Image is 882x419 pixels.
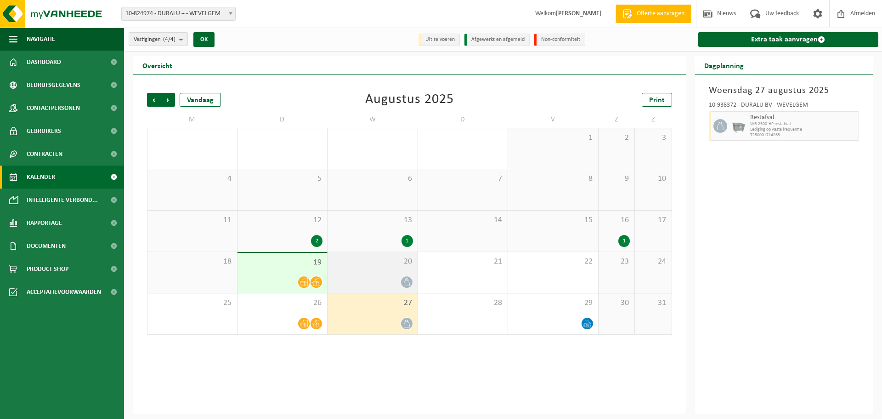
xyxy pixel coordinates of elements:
[423,257,503,267] span: 21
[709,84,859,98] h3: Woensdag 27 augustus 2025
[27,51,61,74] span: Dashboard
[423,174,503,184] span: 7
[423,298,503,308] span: 28
[642,93,672,107] a: Print
[152,174,232,184] span: 4
[639,257,667,267] span: 24
[163,36,175,42] count: (4/4)
[603,298,630,308] span: 30
[129,32,188,46] button: Vestigingen(4/4)
[635,111,672,128] td: Z
[27,120,61,143] span: Gebruikers
[121,7,236,21] span: 10-824974 - DURALU + - WEVELGEM
[328,111,418,128] td: W
[618,235,630,247] div: 1
[332,215,413,225] span: 13
[639,133,667,143] span: 3
[27,258,68,281] span: Product Shop
[180,93,221,107] div: Vandaag
[639,215,667,225] span: 17
[418,111,509,128] td: D
[27,212,62,235] span: Rapportage
[508,111,599,128] td: V
[709,102,859,111] div: 10-938372 - DURALU BV - WEVELGEM
[147,93,161,107] span: Vorige
[418,34,460,46] li: Uit te voeren
[27,28,55,51] span: Navigatie
[603,133,630,143] span: 2
[134,33,175,46] span: Vestigingen
[513,133,594,143] span: 1
[311,235,322,247] div: 2
[513,174,594,184] span: 8
[639,298,667,308] span: 31
[242,258,323,268] span: 19
[750,132,857,138] span: T250001714263
[698,32,879,47] a: Extra taak aanvragen
[152,215,232,225] span: 11
[513,215,594,225] span: 15
[152,298,232,308] span: 25
[649,97,665,104] span: Print
[27,97,80,120] span: Contactpersonen
[161,93,175,107] span: Volgende
[634,9,687,18] span: Offerte aanvragen
[365,93,454,107] div: Augustus 2025
[603,215,630,225] span: 16
[401,235,413,247] div: 1
[423,215,503,225] span: 14
[133,56,181,74] h2: Overzicht
[242,298,323,308] span: 26
[695,56,753,74] h2: Dagplanning
[147,111,237,128] td: M
[750,114,857,121] span: Restafval
[750,127,857,132] span: Lediging op vaste frequentie
[242,174,323,184] span: 5
[122,7,235,20] span: 10-824974 - DURALU + - WEVELGEM
[332,298,413,308] span: 27
[27,235,66,258] span: Documenten
[237,111,328,128] td: D
[27,166,55,189] span: Kalender
[732,119,746,133] img: WB-2500-GAL-GY-01
[193,32,215,47] button: OK
[750,121,857,127] span: WB-2500-HP restafval
[27,281,101,304] span: Acceptatievoorwaarden
[27,74,80,97] span: Bedrijfsgegevens
[332,174,413,184] span: 6
[513,257,594,267] span: 22
[599,111,635,128] td: Z
[27,143,62,166] span: Contracten
[556,10,602,17] strong: [PERSON_NAME]
[639,174,667,184] span: 10
[616,5,691,23] a: Offerte aanvragen
[603,257,630,267] span: 23
[603,174,630,184] span: 9
[464,34,530,46] li: Afgewerkt en afgemeld
[242,215,323,225] span: 12
[152,257,232,267] span: 18
[27,189,98,212] span: Intelligente verbond...
[332,257,413,267] span: 20
[534,34,585,46] li: Non-conformiteit
[513,298,594,308] span: 29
